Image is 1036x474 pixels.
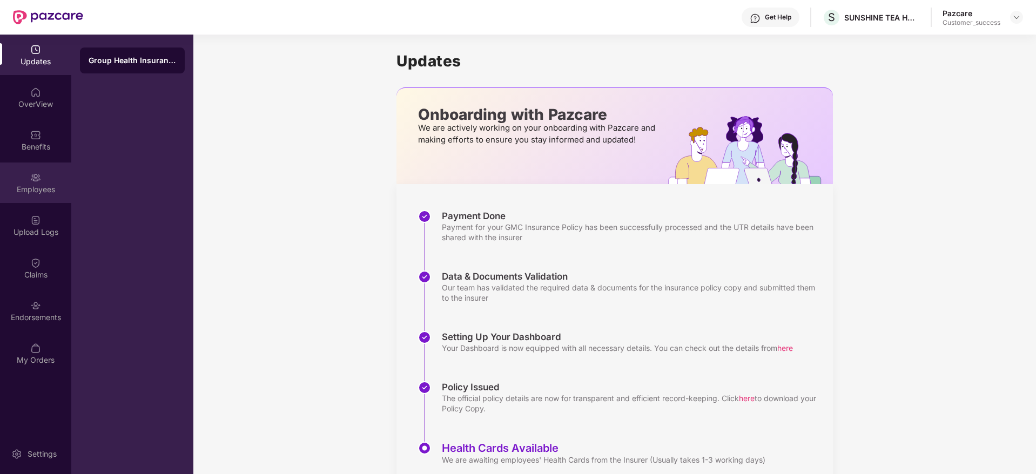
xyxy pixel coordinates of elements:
[442,381,822,393] div: Policy Issued
[30,130,41,140] img: svg+xml;base64,PHN2ZyBpZD0iQmVuZWZpdHMiIHhtbG5zPSJodHRwOi8vd3d3LnczLm9yZy8yMDAwL3N2ZyIgd2lkdGg9Ij...
[30,44,41,55] img: svg+xml;base64,PHN2ZyBpZD0iVXBkYXRlZCIgeG1sbnM9Imh0dHA6Ly93d3cudzMub3JnLzIwMDAvc3ZnIiB3aWR0aD0iMj...
[668,116,833,184] img: hrOnboarding
[418,331,431,344] img: svg+xml;base64,PHN2ZyBpZD0iU3RlcC1Eb25lLTMyeDMyIiB4bWxucz0iaHR0cDovL3d3dy53My5vcmcvMjAwMC9zdmciIH...
[418,122,658,146] p: We are actively working on your onboarding with Pazcare and making efforts to ensure you stay inf...
[30,215,41,226] img: svg+xml;base64,PHN2ZyBpZD0iVXBsb2FkX0xvZ3MiIGRhdGEtbmFtZT0iVXBsb2FkIExvZ3MiIHhtbG5zPSJodHRwOi8vd3...
[13,10,83,24] img: New Pazcare Logo
[418,442,431,455] img: svg+xml;base64,PHN2ZyBpZD0iU3RlcC1BY3RpdmUtMzJ4MzIiIHhtbG5zPSJodHRwOi8vd3d3LnczLm9yZy8yMDAwL3N2Zy...
[844,12,920,23] div: SUNSHINE TEA HOUSE PRIVATE LIMITED
[442,331,793,343] div: Setting Up Your Dashboard
[30,87,41,98] img: svg+xml;base64,PHN2ZyBpZD0iSG9tZSIgeG1sbnM9Imh0dHA6Ly93d3cudzMub3JnLzIwMDAvc3ZnIiB3aWR0aD0iMjAiIG...
[442,222,822,242] div: Payment for your GMC Insurance Policy has been successfully processed and the UTR details have be...
[89,55,176,66] div: Group Health Insurance
[943,18,1000,27] div: Customer_success
[442,270,822,282] div: Data & Documents Validation
[739,394,755,403] span: here
[777,343,793,353] span: here
[442,442,765,455] div: Health Cards Available
[418,210,431,223] img: svg+xml;base64,PHN2ZyBpZD0iU3RlcC1Eb25lLTMyeDMyIiB4bWxucz0iaHR0cDovL3d3dy53My5vcmcvMjAwMC9zdmciIH...
[396,52,833,70] h1: Updates
[30,300,41,311] img: svg+xml;base64,PHN2ZyBpZD0iRW5kb3JzZW1lbnRzIiB4bWxucz0iaHR0cDovL3d3dy53My5vcmcvMjAwMC9zdmciIHdpZH...
[418,110,658,119] p: Onboarding with Pazcare
[11,449,22,459] img: svg+xml;base64,PHN2ZyBpZD0iU2V0dGluZy0yMHgyMCIgeG1sbnM9Imh0dHA6Ly93d3cudzMub3JnLzIwMDAvc3ZnIiB3aW...
[418,381,431,394] img: svg+xml;base64,PHN2ZyBpZD0iU3RlcC1Eb25lLTMyeDMyIiB4bWxucz0iaHR0cDovL3d3dy53My5vcmcvMjAwMC9zdmciIH...
[442,210,822,222] div: Payment Done
[30,172,41,183] img: svg+xml;base64,PHN2ZyBpZD0iRW1wbG95ZWVzIiB4bWxucz0iaHR0cDovL3d3dy53My5vcmcvMjAwMC9zdmciIHdpZHRoPS...
[30,343,41,354] img: svg+xml;base64,PHN2ZyBpZD0iTXlfT3JkZXJzIiBkYXRhLW5hbWU9Ik15IE9yZGVycyIgeG1sbnM9Imh0dHA6Ly93d3cudz...
[750,13,761,24] img: svg+xml;base64,PHN2ZyBpZD0iSGVscC0zMngzMiIgeG1sbnM9Imh0dHA6Ly93d3cudzMub3JnLzIwMDAvc3ZnIiB3aWR0aD...
[442,393,822,414] div: The official policy details are now for transparent and efficient record-keeping. Click to downlo...
[828,11,835,24] span: S
[1012,13,1021,22] img: svg+xml;base64,PHN2ZyBpZD0iRHJvcGRvd24tMzJ4MzIiIHhtbG5zPSJodHRwOi8vd3d3LnczLm9yZy8yMDAwL3N2ZyIgd2...
[442,282,822,303] div: Our team has validated the required data & documents for the insurance policy copy and submitted ...
[943,8,1000,18] div: Pazcare
[442,343,793,353] div: Your Dashboard is now equipped with all necessary details. You can check out the details from
[442,455,765,465] div: We are awaiting employees' Health Cards from the Insurer (Usually takes 1-3 working days)
[30,258,41,268] img: svg+xml;base64,PHN2ZyBpZD0iQ2xhaW0iIHhtbG5zPSJodHRwOi8vd3d3LnczLm9yZy8yMDAwL3N2ZyIgd2lkdGg9IjIwIi...
[765,13,791,22] div: Get Help
[418,270,431,283] img: svg+xml;base64,PHN2ZyBpZD0iU3RlcC1Eb25lLTMyeDMyIiB4bWxucz0iaHR0cDovL3d3dy53My5vcmcvMjAwMC9zdmciIH...
[24,449,60,459] div: Settings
